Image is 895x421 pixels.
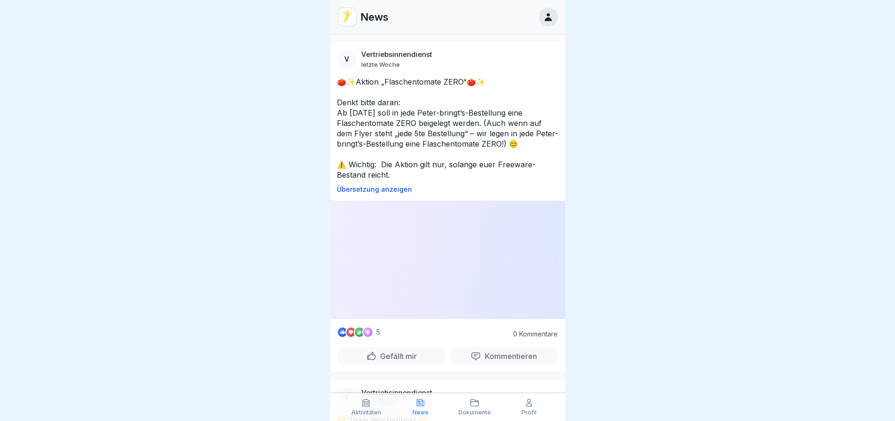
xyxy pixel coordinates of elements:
p: 5 [376,328,380,336]
div: V [337,49,357,69]
p: Übersetzung anzeigen [337,186,559,193]
p: News [412,409,428,416]
p: 0 Kommentare [506,330,558,338]
p: Vertriebsinnendienst [361,50,432,59]
p: Profil [521,409,537,416]
p: Aktivitäten [351,409,381,416]
p: Dokumente [459,409,491,416]
p: News [360,11,389,23]
p: 🍅✨Aktion „Flaschentomate ZERO“🍅✨ Denkt bitte daran: Ab [DATE] soll in jede Peter-bringt’s-Bestell... [337,77,559,180]
p: Vertriebsinnendienst [361,389,432,397]
p: Kommentieren [481,351,537,361]
p: Gefällt mir [376,351,417,361]
div: V [337,388,357,407]
p: letzte Woche [361,61,400,68]
img: vd4jgc378hxa8p7qw0fvrl7x.png [338,8,356,26]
